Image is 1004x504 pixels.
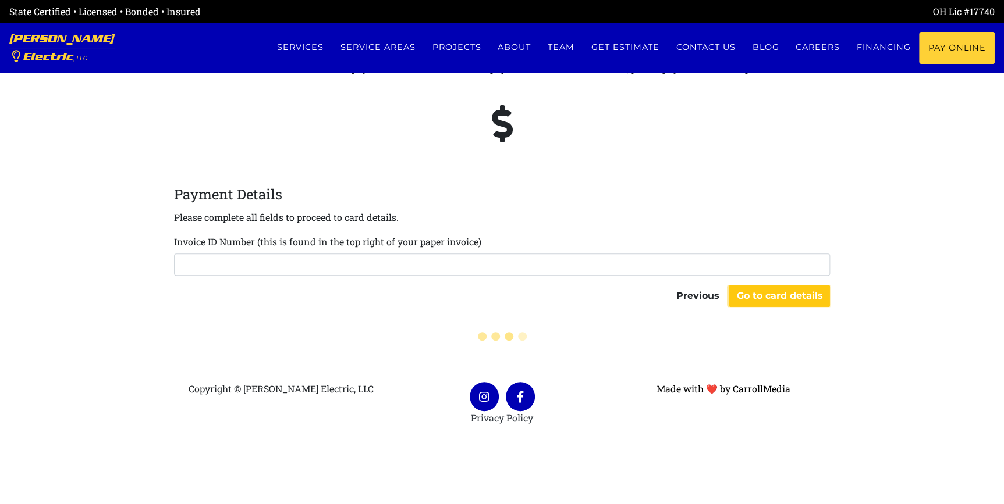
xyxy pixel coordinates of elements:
a: Pay Online [919,32,995,64]
a: About [489,32,540,63]
p: Please complete all fields to proceed to card details. [174,209,399,226]
a: Team [540,32,583,63]
a: Services [268,32,332,63]
a: [PERSON_NAME] Electric, LLC [9,23,115,73]
a: Privacy Policy [471,412,533,424]
a: Projects [424,32,489,63]
span: Copyright © [PERSON_NAME] Electric, LLC [189,383,374,395]
button: Previous [668,285,726,307]
button: Go to card details [729,285,830,307]
a: Financing [848,32,919,63]
label: Invoice ID Number (this is found in the top right of your paper invoice) [174,235,481,249]
a: Service Areas [332,32,424,63]
div: State Certified • Licensed • Bonded • Insured [9,5,502,19]
a: Blog [744,32,787,63]
legend: Payment Details [174,184,831,205]
div: OH Lic #17740 [502,5,995,19]
a: Made with ❤ by CarrollMedia [657,383,790,395]
a: Careers [787,32,849,63]
a: Get estimate [583,32,668,63]
a: Contact us [668,32,744,63]
span: , LLC [73,55,87,62]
